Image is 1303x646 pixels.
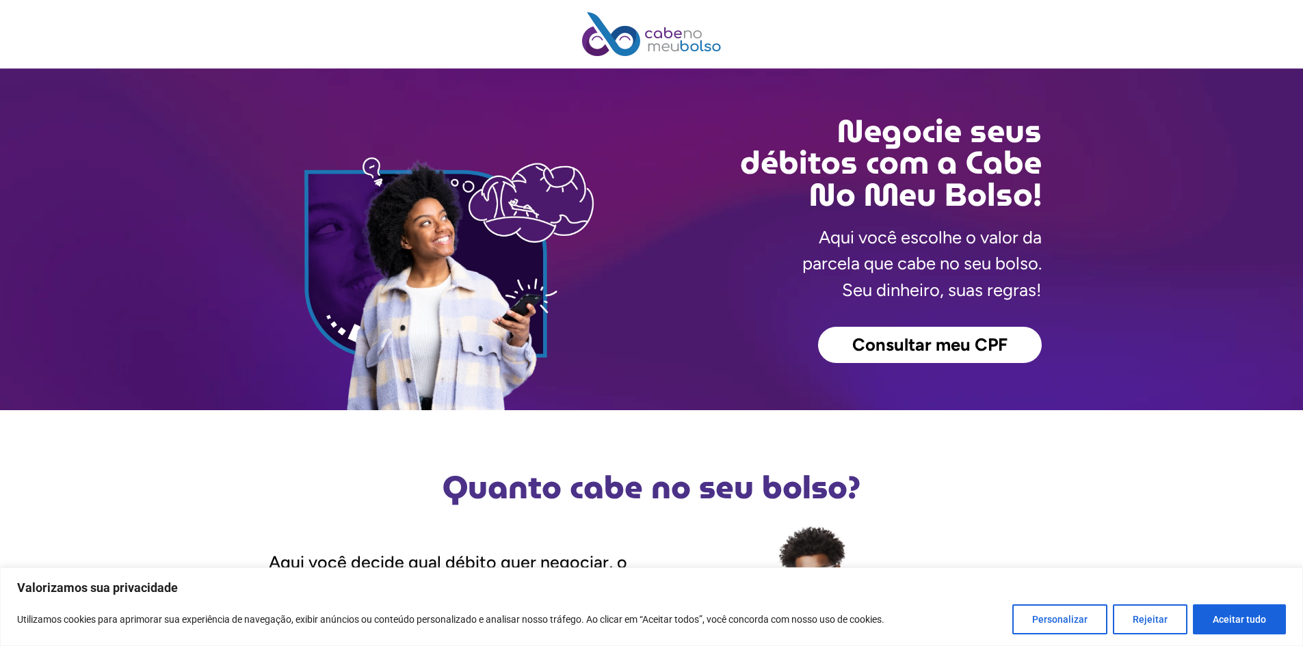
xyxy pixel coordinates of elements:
button: Aceitar tudo [1193,604,1286,634]
h2: Negocie seus débitos com a Cabe No Meu Bolso! [652,116,1042,211]
p: Aqui você decide qual débito quer negociar, o valor da parcela que cabe no seu bolso e a melhor d... [269,550,652,627]
h2: Quanto cabe no seu bolso? [262,472,1042,503]
button: Personalizar [1012,604,1107,634]
button: Rejeitar [1113,604,1187,634]
img: Cabe no Meu Bolso [582,12,722,56]
p: Aqui você escolhe o valor da parcela que cabe no seu bolso. Seu dinheiro, suas regras! [802,224,1042,303]
a: Consultar meu CPF [818,327,1042,364]
p: Valorizamos sua privacidade [17,580,1286,596]
span: Consultar meu CPF [852,336,1008,354]
p: Utilizamos cookies para aprimorar sua experiência de navegação, exibir anúncios ou conteúdo perso... [17,611,884,628]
